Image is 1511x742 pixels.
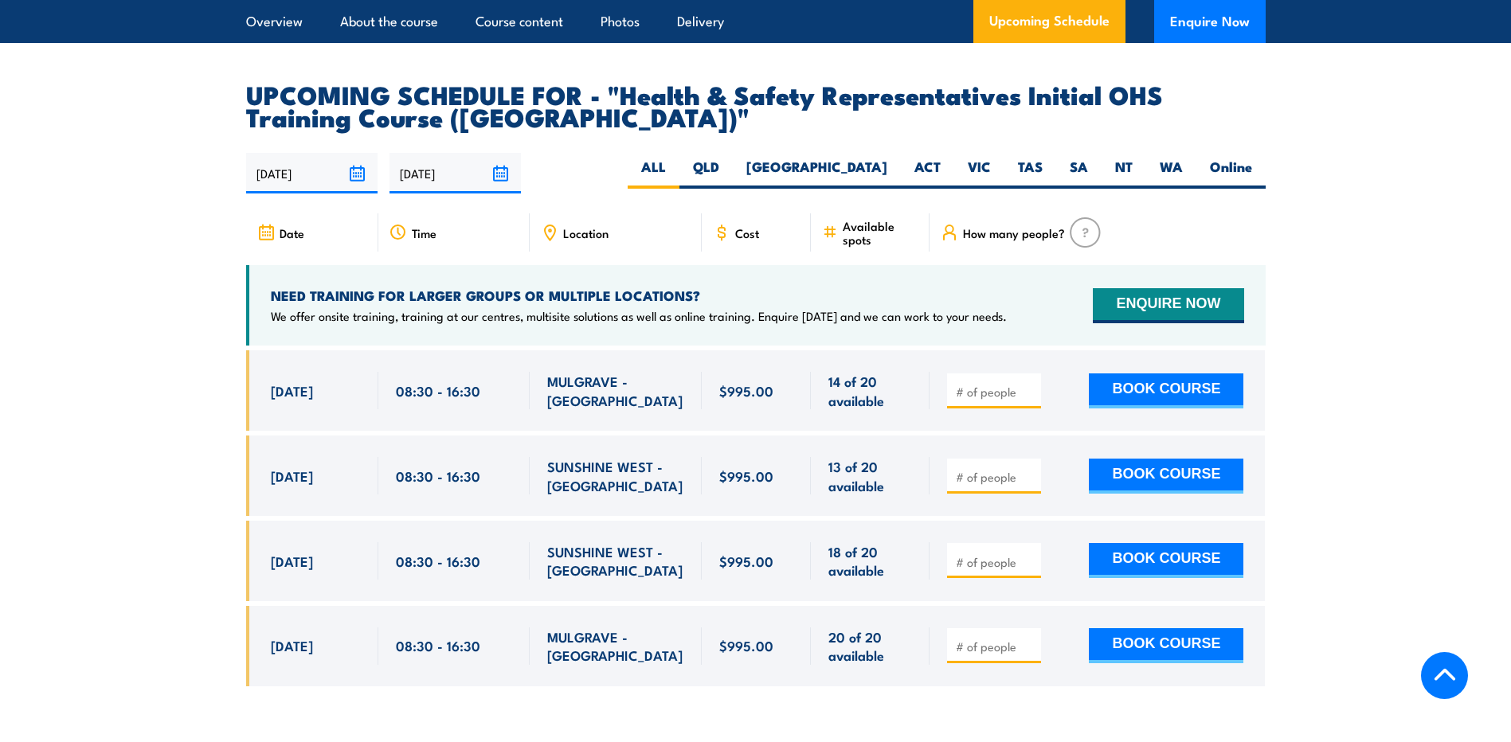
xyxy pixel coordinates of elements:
label: TAS [1004,158,1056,189]
span: Cost [735,226,759,240]
label: WA [1146,158,1196,189]
span: SUNSHINE WEST - [GEOGRAPHIC_DATA] [547,457,684,494]
input: # of people [956,554,1035,570]
label: [GEOGRAPHIC_DATA] [733,158,901,189]
h4: NEED TRAINING FOR LARGER GROUPS OR MULTIPLE LOCATIONS? [271,287,1007,304]
span: Time [412,226,436,240]
h2: UPCOMING SCHEDULE FOR - "Health & Safety Representatives Initial OHS Training Course ([GEOGRAPHIC... [246,83,1266,127]
span: $995.00 [719,467,773,485]
span: 08:30 - 16:30 [396,467,480,485]
span: [DATE] [271,636,313,654]
span: $995.00 [719,636,773,654]
p: We offer onsite training, training at our centres, multisite solutions as well as online training... [271,308,1007,324]
span: 20 of 20 available [828,627,912,665]
input: # of people [956,384,1035,400]
button: BOOK COURSE [1089,543,1243,578]
input: From date [246,153,378,193]
input: To date [389,153,521,193]
input: # of people [956,469,1035,485]
span: Location [563,226,609,240]
label: ACT [901,158,954,189]
span: [DATE] [271,552,313,570]
label: SA [1056,158,1102,189]
span: $995.00 [719,381,773,400]
label: Online [1196,158,1266,189]
span: SUNSHINE WEST - [GEOGRAPHIC_DATA] [547,542,684,580]
span: 13 of 20 available [828,457,912,494]
span: [DATE] [271,381,313,400]
span: How many people? [963,226,1065,240]
span: [DATE] [271,467,313,485]
span: $995.00 [719,552,773,570]
span: MULGRAVE - [GEOGRAPHIC_DATA] [547,627,684,665]
label: QLD [679,158,733,189]
span: MULGRAVE - [GEOGRAPHIC_DATA] [547,372,684,409]
span: Available spots [843,219,918,246]
input: # of people [956,639,1035,654]
button: BOOK COURSE [1089,628,1243,663]
span: Date [280,226,304,240]
span: 08:30 - 16:30 [396,636,480,654]
span: 08:30 - 16:30 [396,381,480,400]
button: BOOK COURSE [1089,459,1243,494]
button: ENQUIRE NOW [1093,288,1243,323]
span: 08:30 - 16:30 [396,552,480,570]
label: VIC [954,158,1004,189]
span: 14 of 20 available [828,372,912,409]
button: BOOK COURSE [1089,373,1243,408]
label: ALL [628,158,679,189]
label: NT [1102,158,1146,189]
span: 18 of 20 available [828,542,912,580]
